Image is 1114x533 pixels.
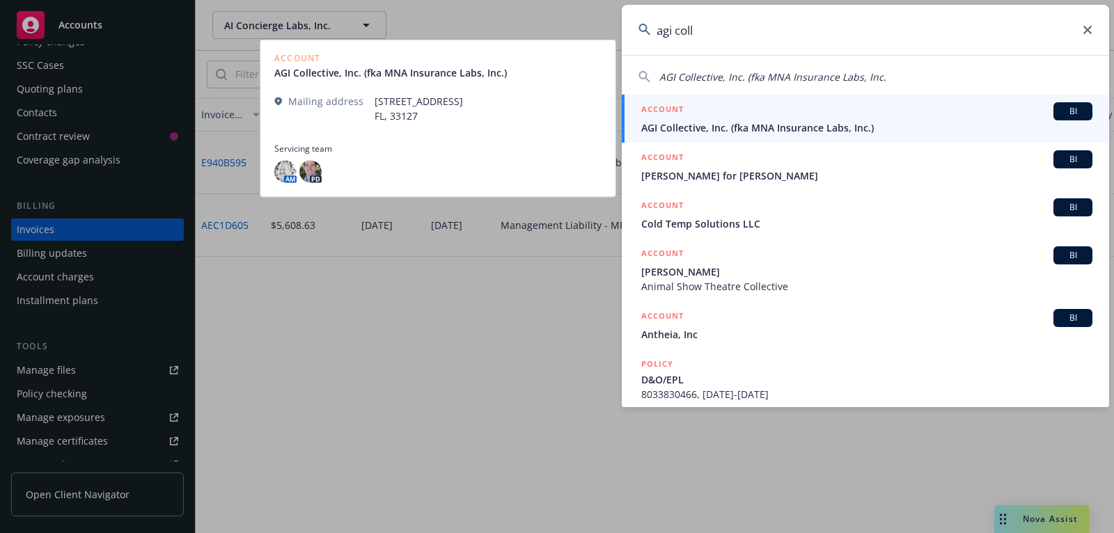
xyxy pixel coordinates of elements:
[641,150,684,167] h5: ACCOUNT
[622,239,1109,301] a: ACCOUNTBI[PERSON_NAME]Animal Show Theatre Collective
[641,120,1092,135] span: AGI Collective, Inc. (fka MNA Insurance Labs, Inc.)
[622,95,1109,143] a: ACCOUNTBIAGI Collective, Inc. (fka MNA Insurance Labs, Inc.)
[641,198,684,215] h5: ACCOUNT
[1059,249,1087,262] span: BI
[641,216,1092,231] span: Cold Temp Solutions LLC
[1059,105,1087,118] span: BI
[641,387,1092,401] span: 8033830466, [DATE]-[DATE]
[641,264,1092,279] span: [PERSON_NAME]
[622,143,1109,191] a: ACCOUNTBI[PERSON_NAME] for [PERSON_NAME]
[641,279,1092,294] span: Animal Show Theatre Collective
[641,327,1092,342] span: Antheia, Inc
[622,191,1109,239] a: ACCOUNTBICold Temp Solutions LLC
[622,301,1109,349] a: ACCOUNTBIAntheia, Inc
[622,5,1109,55] input: Search...
[641,372,1092,387] span: D&O/EPL
[641,246,684,263] h5: ACCOUNT
[641,357,673,371] h5: POLICY
[659,70,886,83] span: AGI Collective, Inc. (fka MNA Insurance Labs, Inc.
[622,349,1109,409] a: POLICYD&O/EPL8033830466, [DATE]-[DATE]
[1059,312,1087,324] span: BI
[1059,201,1087,214] span: BI
[641,168,1092,183] span: [PERSON_NAME] for [PERSON_NAME]
[641,102,684,119] h5: ACCOUNT
[1059,153,1087,166] span: BI
[641,309,684,326] h5: ACCOUNT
